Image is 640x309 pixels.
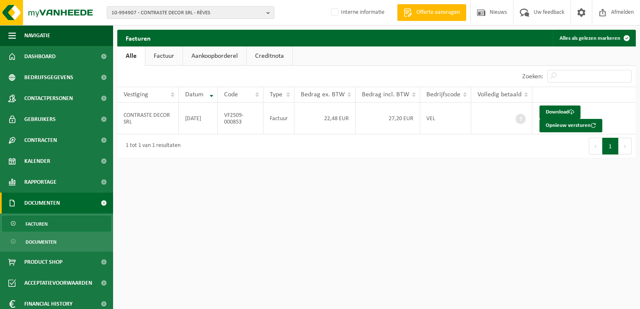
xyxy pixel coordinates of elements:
[24,172,57,193] span: Rapportage
[553,30,635,46] button: Alles als gelezen markeren
[24,193,60,214] span: Documenten
[522,73,543,80] label: Zoeken:
[247,46,292,66] a: Creditnota
[263,103,294,134] td: Factuur
[24,46,56,67] span: Dashboard
[589,138,602,154] button: Previous
[26,216,48,232] span: Facturen
[224,91,238,98] span: Code
[117,103,179,134] td: CONTRASTE DECOR SRL
[117,30,159,46] h2: Facturen
[414,8,462,17] span: Offerte aanvragen
[362,91,409,98] span: Bedrag incl. BTW
[24,88,73,109] span: Contactpersonen
[24,273,92,294] span: Acceptatievoorwaarden
[24,252,62,273] span: Product Shop
[270,91,282,98] span: Type
[121,139,181,154] div: 1 tot 1 van 1 resultaten
[218,103,263,134] td: VF2509-000853
[183,46,246,66] a: Aankoopborderel
[26,234,57,250] span: Documenten
[107,6,274,19] button: 10-994907 - CONTRASTE DECOR SRL - RÈVES
[111,7,263,19] span: 10-994907 - CONTRASTE DECOR SRL - RÈVES
[124,91,148,98] span: Vestiging
[397,4,466,21] a: Offerte aanvragen
[24,25,50,46] span: Navigatie
[329,6,385,19] label: Interne informatie
[602,138,619,154] button: 1
[24,151,50,172] span: Kalender
[420,103,471,134] td: VEL
[356,103,420,134] td: 27,20 EUR
[294,103,356,134] td: 22,48 EUR
[301,91,345,98] span: Bedrag ex. BTW
[477,91,521,98] span: Volledig betaald
[24,67,73,88] span: Bedrijfsgegevens
[24,130,57,151] span: Contracten
[185,91,204,98] span: Datum
[145,46,183,66] a: Factuur
[539,119,602,132] button: Opnieuw versturen
[2,234,111,250] a: Documenten
[24,109,56,130] span: Gebruikers
[117,46,145,66] a: Alle
[539,106,581,119] a: Download
[2,216,111,232] a: Facturen
[619,138,632,154] button: Next
[426,91,460,98] span: Bedrijfscode
[179,103,218,134] td: [DATE]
